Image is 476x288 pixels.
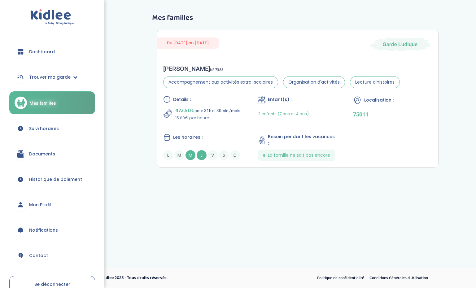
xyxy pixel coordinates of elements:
[175,106,194,115] span: 472.50€
[29,252,48,259] span: Contact
[29,227,58,233] span: Notifications
[173,134,203,141] span: Les horaires :
[230,150,240,160] span: D
[9,168,95,190] a: Historique de paiement
[258,111,309,117] span: 2 enfants (7 ans et 4 ans)
[29,202,51,208] span: Mon Profil
[268,152,330,159] span: La famille ne sait pas encore
[175,115,240,121] p: 15.00€ par heure
[186,150,195,160] span: M
[353,111,432,118] p: 75011
[268,133,337,146] span: Besoin pendant les vacances :
[34,281,70,287] span: Se déconnecter
[29,74,71,81] span: Trouver ma garde
[9,91,95,114] a: Mes familles
[364,97,394,103] span: Localisation :
[268,96,291,103] span: Enfant(s) :
[210,67,224,73] span: N° 7383
[9,143,95,165] a: Documents
[367,274,430,282] a: Conditions Générales d’Utilisation
[163,65,400,72] div: [PERSON_NAME]
[29,151,55,157] span: Documents
[9,117,95,140] a: Suivi horaires
[219,150,229,160] span: S
[208,150,218,160] span: V
[382,41,417,48] span: Garde Ludique
[29,100,56,106] span: Mes familles
[29,49,55,55] span: Dashboard
[29,176,82,183] span: Historique de paiement
[175,106,240,115] p: pour 31h et 30min /mois
[174,150,184,160] span: M
[9,244,95,267] a: Contact
[173,96,191,103] span: Détails :
[98,275,264,281] p: © Kidlee 2025 - Tous droits réservés.
[315,274,366,282] a: Politique de confidentialité
[152,14,443,22] h3: Mes familles
[9,219,95,241] a: Notifications
[197,150,207,160] span: J
[283,76,345,88] span: Organisation d'activités
[9,66,95,88] a: Trouver ma garde
[30,9,74,25] img: logo.svg
[9,41,95,63] a: Dashboard
[350,76,400,88] span: Lecture d'histoires
[163,150,173,160] span: L
[29,125,59,132] span: Suivi horaires
[9,194,95,216] a: Mon Profil
[163,76,278,88] span: Accompagnement aux activités extra-scolaires
[157,37,219,48] span: Du [DATE] au [DATE]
